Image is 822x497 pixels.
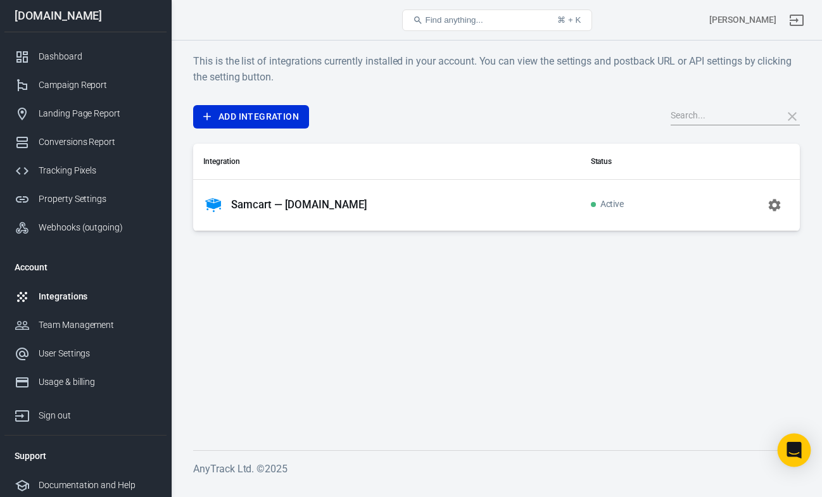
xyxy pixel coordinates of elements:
[4,213,167,242] a: Webhooks (outgoing)
[4,368,167,396] a: Usage & billing
[4,252,167,282] li: Account
[4,282,167,311] a: Integrations
[426,15,483,25] span: Find anything...
[581,144,693,180] th: Status
[778,434,811,467] div: Open Intercom Messenger
[39,221,156,234] div: Webhooks (outgoing)
[39,479,156,492] div: Documentation and Help
[4,339,167,368] a: User Settings
[39,409,156,422] div: Sign out
[4,185,167,213] a: Property Settings
[4,396,167,430] a: Sign out
[193,461,800,477] h6: AnyTrack Ltd. © 2025
[709,13,776,27] div: Account id: txVnG5a9
[4,71,167,99] a: Campaign Report
[39,135,156,149] div: Conversions Report
[231,198,367,211] p: Samcart — [DOMAIN_NAME]
[4,311,167,339] a: Team Management
[557,15,581,25] div: ⌘ + K
[4,42,167,71] a: Dashboard
[591,199,624,210] span: Active
[402,9,592,31] button: Find anything...⌘ + K
[193,53,800,85] h6: This is the list of integrations currently installed in your account. You can view the settings a...
[4,156,167,185] a: Tracking Pixels
[39,79,156,92] div: Campaign Report
[4,441,167,471] li: Support
[39,50,156,63] div: Dashboard
[39,107,156,120] div: Landing Page Report
[39,347,156,360] div: User Settings
[4,99,167,128] a: Landing Page Report
[193,105,309,129] a: Add Integration
[781,5,812,35] a: Sign out
[39,192,156,206] div: Property Settings
[203,195,224,215] img: Samcart — samcart.com
[193,144,581,180] th: Integration
[39,164,156,177] div: Tracking Pixels
[4,128,167,156] a: Conversions Report
[4,10,167,22] div: [DOMAIN_NAME]
[39,375,156,389] div: Usage & billing
[671,108,772,125] input: Search...
[39,318,156,332] div: Team Management
[39,290,156,303] div: Integrations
